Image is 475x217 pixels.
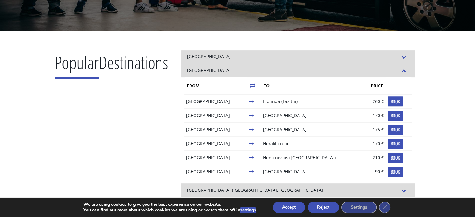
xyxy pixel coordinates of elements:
td: 260 € [363,94,386,108]
td: [GEOGRAPHIC_DATA] [261,122,363,136]
td: 170 € [363,108,386,122]
td: [GEOGRAPHIC_DATA] [184,136,247,150]
button: Settings [341,202,377,213]
td: Heraklion port [261,136,363,150]
a: BOOK [388,96,403,106]
div: [GEOGRAPHIC_DATA] [181,64,415,77]
a: BOOK [388,139,403,149]
a: BOOK [388,111,403,121]
td: 175 € [363,122,386,136]
td: Hersonissos ([GEOGRAPHIC_DATA]) [261,150,363,165]
button: settings [240,207,256,213]
td: 90 € [363,165,386,179]
td: 210 € [363,150,386,165]
h2: Destinations [55,50,168,84]
td: Elounda (Lasithi) [261,94,363,108]
button: Close GDPR Cookie Banner [379,202,390,213]
th: FROM [184,77,247,94]
p: You can find out more about which cookies we are using or switch them off in . [83,207,257,213]
th: PRICE [363,77,386,94]
p: We are using cookies to give you the best experience on our website. [83,202,257,207]
div: [GEOGRAPHIC_DATA] [181,50,415,64]
td: [GEOGRAPHIC_DATA] [184,94,247,108]
span: Popular [55,50,99,79]
td: [GEOGRAPHIC_DATA] [261,108,363,122]
a: BOOK [388,125,403,135]
th: TO [261,77,363,94]
td: [GEOGRAPHIC_DATA] [184,108,247,122]
a: BOOK [388,153,403,163]
div: [GEOGRAPHIC_DATA] ([GEOGRAPHIC_DATA], [GEOGRAPHIC_DATA]) [181,184,415,197]
button: Reject [308,202,339,213]
td: [GEOGRAPHIC_DATA] [184,165,247,179]
button: Accept [273,202,305,213]
td: 170 € [363,136,386,150]
td: [GEOGRAPHIC_DATA] [184,122,247,136]
a: BOOK [388,167,403,177]
td: [GEOGRAPHIC_DATA] [184,150,247,165]
td: [GEOGRAPHIC_DATA] [261,165,363,179]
